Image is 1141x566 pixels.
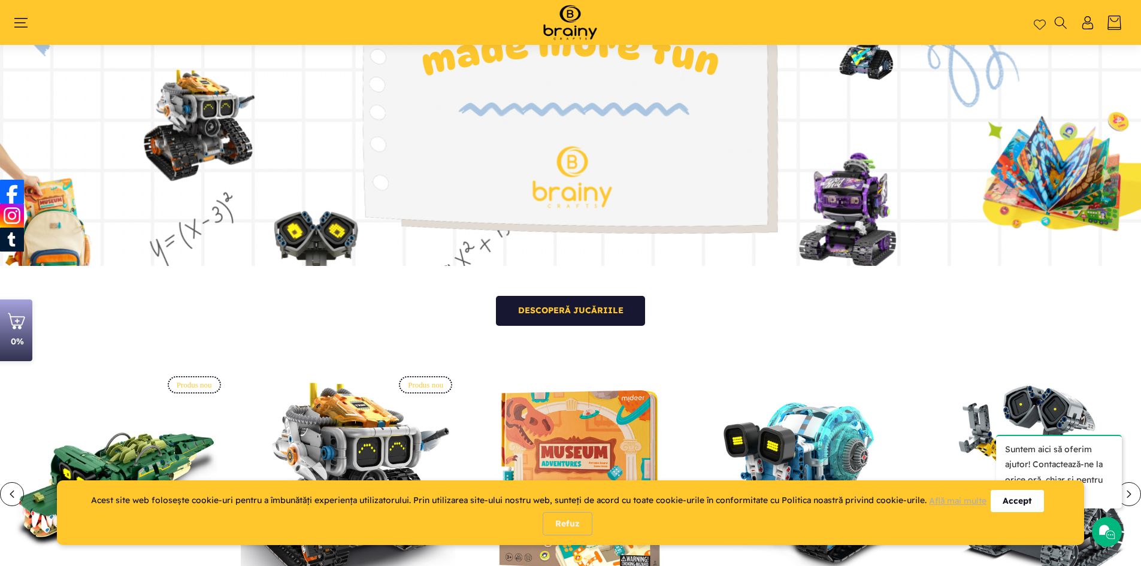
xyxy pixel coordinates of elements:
[91,493,991,509] div: Acest site web folosește cookie-uri pentru a îmbunătăți experiența utilizatorului. Prin utilizare...
[1098,523,1116,541] img: Chat icon
[991,490,1044,512] div: Accept
[996,435,1122,509] p: Suntem aici să oferim ajutor! Contactează-ne la orice oră, chiar și pentru un simplu salut!
[929,495,986,506] a: Află mai multe
[543,512,592,535] div: Refuz
[531,3,609,42] img: Brainy Crafts
[1034,17,1046,29] a: Wishlist page link
[19,16,34,29] summary: Meniu
[1053,16,1068,29] summary: Căutați
[496,296,645,326] a: Descoperă jucăriile
[1117,482,1141,506] button: Glisare la dreapta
